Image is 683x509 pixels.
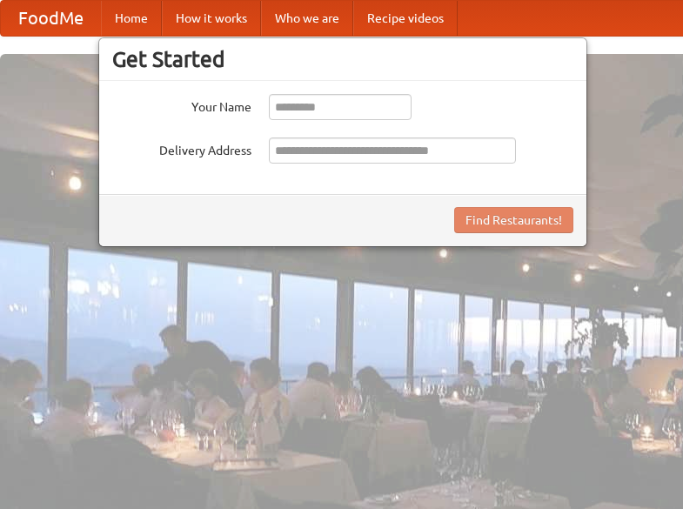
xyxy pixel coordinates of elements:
[112,94,251,116] label: Your Name
[454,207,573,233] button: Find Restaurants!
[101,1,162,36] a: Home
[112,137,251,159] label: Delivery Address
[353,1,458,36] a: Recipe videos
[261,1,353,36] a: Who we are
[1,1,101,36] a: FoodMe
[162,1,261,36] a: How it works
[112,46,573,72] h3: Get Started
